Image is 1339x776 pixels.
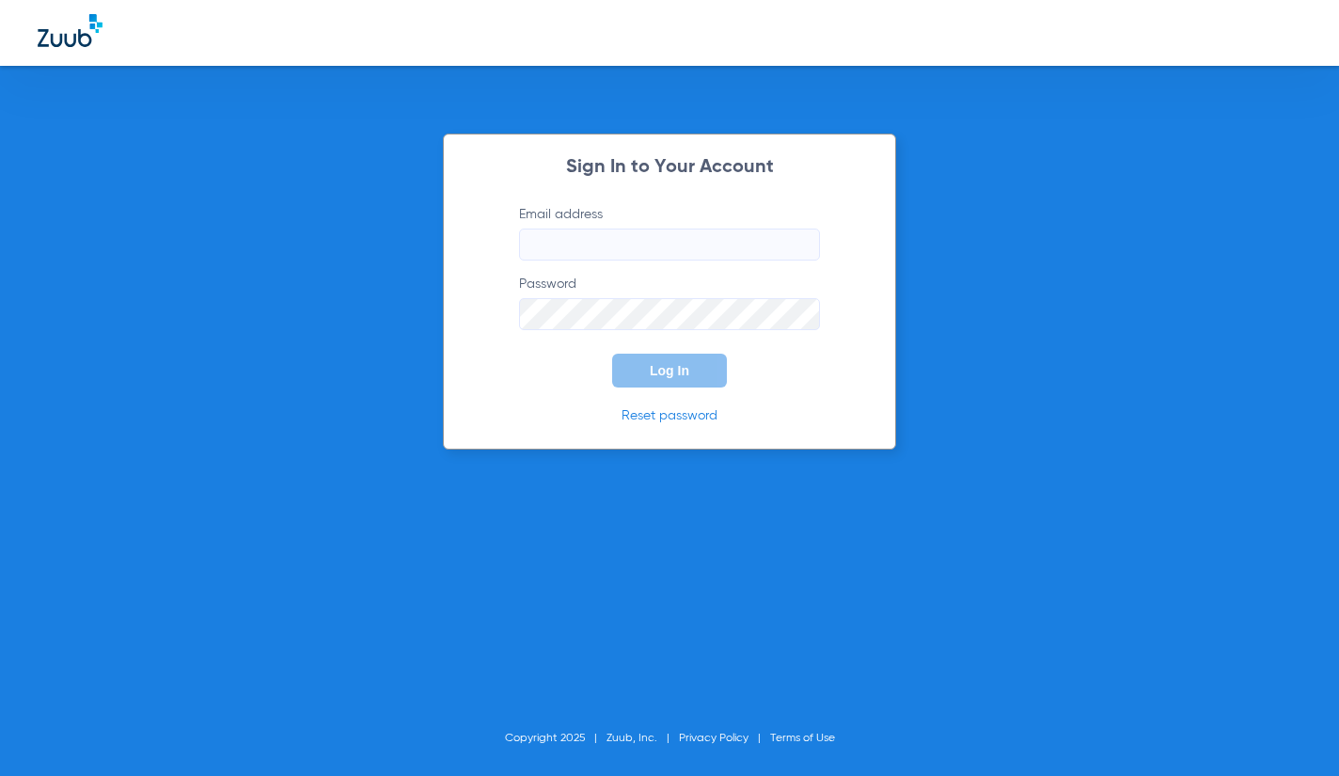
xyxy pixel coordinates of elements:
a: Reset password [622,409,717,422]
a: Privacy Policy [679,733,748,744]
input: Email address [519,229,820,261]
iframe: Chat Widget [1245,686,1339,776]
h2: Sign In to Your Account [491,158,848,177]
button: Log In [612,354,727,388]
img: Zuub Logo [38,14,102,47]
span: Log In [650,363,689,378]
li: Zuub, Inc. [606,729,679,748]
a: Terms of Use [770,733,835,744]
li: Copyright 2025 [505,729,606,748]
label: Password [519,275,820,330]
input: Password [519,298,820,330]
label: Email address [519,205,820,261]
